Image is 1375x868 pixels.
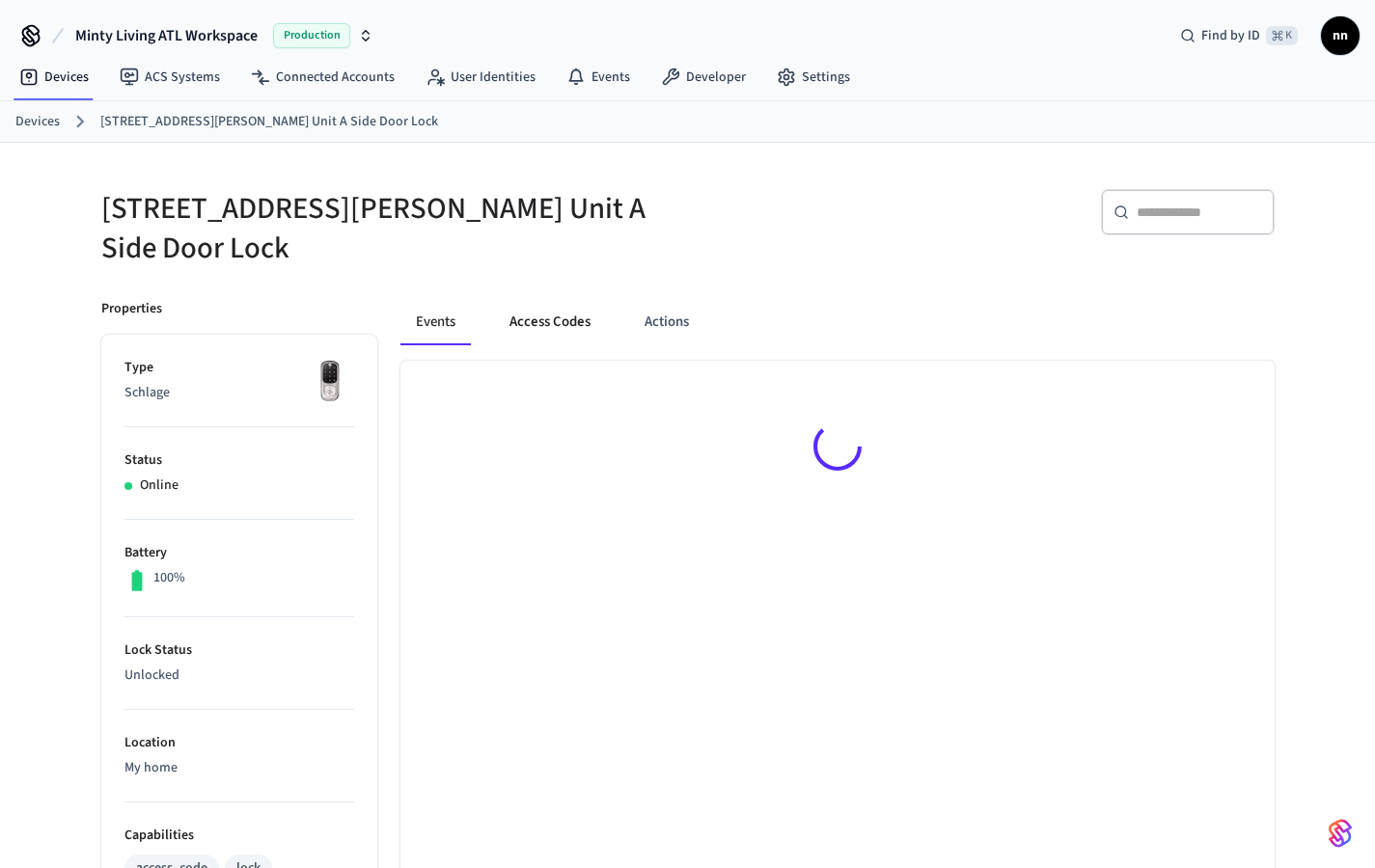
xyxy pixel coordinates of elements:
p: Schlage [124,383,354,403]
span: Minty Living ATL Workspace [75,24,258,47]
span: Find by ID [1201,26,1260,45]
p: Type [124,358,354,378]
button: Events [400,299,471,345]
div: ant example [400,299,1275,345]
a: Devices [4,60,104,95]
a: [STREET_ADDRESS][PERSON_NAME] Unit A Side Door Lock [100,112,438,132]
p: Battery [124,543,354,563]
span: Production [273,23,350,48]
p: Lock Status [124,640,354,661]
button: nn [1321,16,1360,55]
h5: [STREET_ADDRESS][PERSON_NAME] Unit A Side Door Lock [101,189,676,268]
a: Developer [646,60,761,95]
p: Online [140,475,179,496]
div: Find by ID⌘ K [1165,18,1313,53]
p: Capabilities [124,826,354,846]
p: Status [124,450,354,471]
span: nn [1323,18,1358,53]
a: Devices [15,112,60,132]
a: Events [551,60,646,95]
a: Settings [761,60,866,95]
img: Yale Assure Touchscreen Wifi Smart Lock, Satin Nickel, Front [306,358,354,406]
p: My home [124,758,354,778]
p: Properties [101,299,162,319]
p: Unlocked [124,665,354,686]
button: Access Codes [494,299,606,345]
img: SeamLogoGradient.69752ec5.svg [1329,818,1352,849]
p: Location [124,733,354,753]
a: User Identities [410,60,551,95]
a: Connected Accounts [235,60,410,95]
span: ⌘ K [1266,26,1298,45]
button: Actions [629,299,704,345]
p: 100% [153,568,185,588]
a: ACS Systems [104,60,235,95]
